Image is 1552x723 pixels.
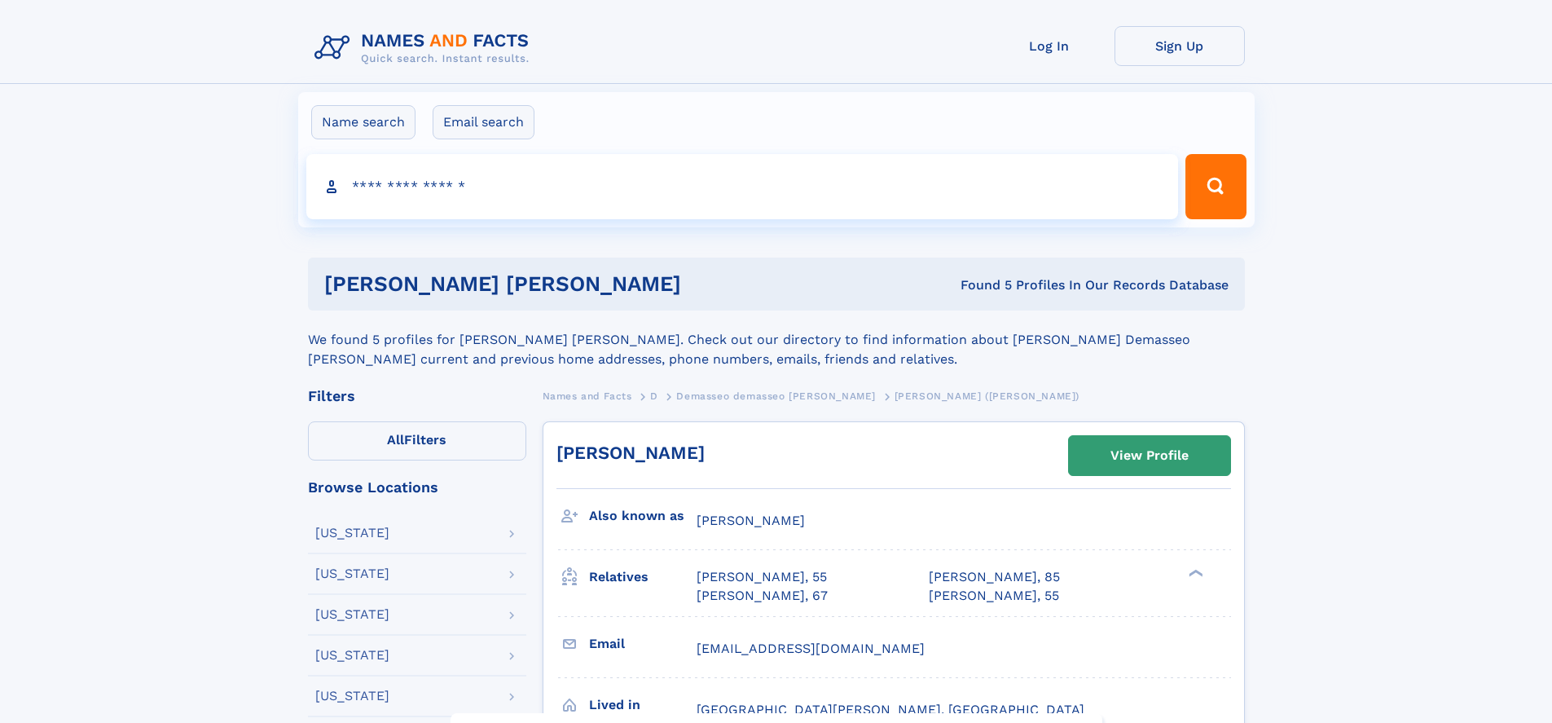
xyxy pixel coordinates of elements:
div: We found 5 profiles for [PERSON_NAME] [PERSON_NAME]. Check out our directory to find information ... [308,311,1245,369]
label: Email search [433,105,534,139]
a: [PERSON_NAME], 67 [697,587,828,605]
span: All [387,432,404,447]
label: Name search [311,105,415,139]
a: D [650,386,658,406]
div: [US_STATE] [315,567,389,580]
a: [PERSON_NAME] [556,443,705,463]
h3: Also known as [589,502,697,530]
a: View Profile [1069,436,1230,475]
h1: [PERSON_NAME] [PERSON_NAME] [324,274,821,294]
div: View Profile [1110,437,1189,474]
div: Filters [308,389,526,403]
a: Log In [984,26,1115,66]
input: search input [306,154,1179,219]
h3: Email [589,630,697,658]
div: ❯ [1185,568,1204,579]
div: Found 5 Profiles In Our Records Database [820,276,1229,294]
div: [US_STATE] [315,608,389,621]
label: Filters [308,421,526,461]
a: Demasseo demasseo [PERSON_NAME] [676,386,876,406]
span: [PERSON_NAME] ([PERSON_NAME]) [895,390,1079,402]
div: [US_STATE] [315,527,389,540]
a: [PERSON_NAME], 55 [697,568,827,586]
span: D [650,390,658,402]
a: Names and Facts [543,386,632,406]
h3: Relatives [589,563,697,591]
a: [PERSON_NAME], 85 [929,568,1060,586]
img: Logo Names and Facts [308,26,543,70]
a: Sign Up [1115,26,1245,66]
span: Demasseo demasseo [PERSON_NAME] [676,390,876,402]
div: [US_STATE] [315,649,389,662]
a: [PERSON_NAME], 55 [929,587,1059,605]
div: Browse Locations [308,480,526,495]
span: [PERSON_NAME] [697,513,805,528]
span: [GEOGRAPHIC_DATA][PERSON_NAME], [GEOGRAPHIC_DATA] [697,702,1084,717]
span: [EMAIL_ADDRESS][DOMAIN_NAME] [697,641,925,656]
button: Search Button [1185,154,1246,219]
h3: Lived in [589,691,697,719]
div: [US_STATE] [315,690,389,703]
